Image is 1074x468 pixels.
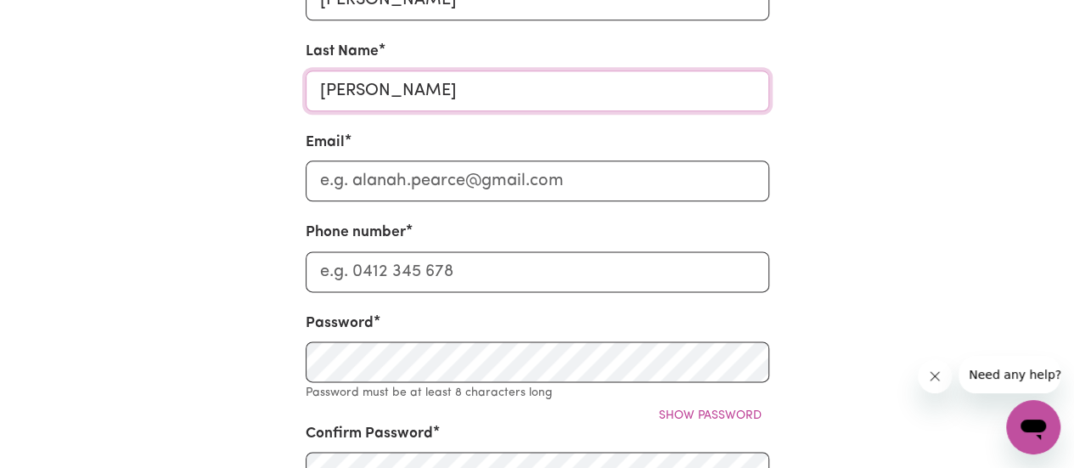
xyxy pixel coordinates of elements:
[306,70,769,111] input: e.g Pearce
[306,251,769,292] input: e.g. 0412 345 678
[959,356,1060,393] iframe: Message from company
[306,161,769,201] input: e.g. alanah.pearce@gmail.com
[306,222,406,244] label: Phone number
[651,403,769,429] button: Show password
[306,41,379,63] label: Last Name
[10,12,103,25] span: Need any help?
[659,409,762,422] span: Show password
[306,132,345,154] label: Email
[306,313,374,335] label: Password
[306,386,553,399] small: Password must be at least 8 characters long
[918,359,952,393] iframe: Close message
[1006,400,1060,454] iframe: Button to launch messaging window
[306,423,433,445] label: Confirm Password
